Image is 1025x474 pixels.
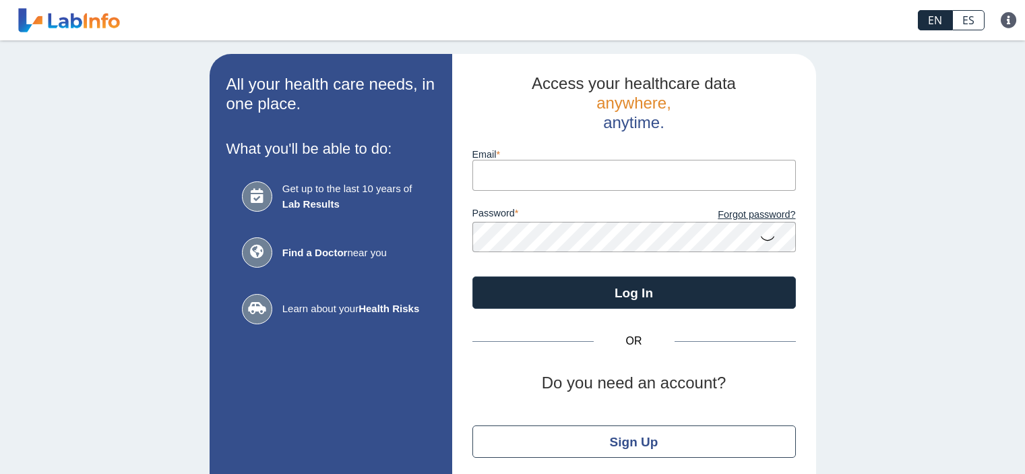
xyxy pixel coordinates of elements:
span: anywhere, [596,94,671,112]
label: Email [472,149,796,160]
a: Forgot password? [634,208,796,223]
b: Health Risks [359,303,419,314]
b: Lab Results [282,198,340,210]
span: near you [282,245,419,261]
span: Access your healthcare data [532,74,736,92]
label: password [472,208,634,223]
span: OR [594,333,675,349]
h2: All your health care needs, in one place. [226,75,435,114]
a: ES [952,10,985,30]
h3: What you'll be able to do: [226,140,435,157]
button: Sign Up [472,425,796,458]
b: Find a Doctor [282,247,348,258]
span: anytime. [603,113,664,131]
h2: Do you need an account? [472,374,796,393]
span: Get up to the last 10 years of [282,181,419,212]
button: Log In [472,276,796,309]
a: EN [918,10,952,30]
span: Learn about your [282,301,419,317]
